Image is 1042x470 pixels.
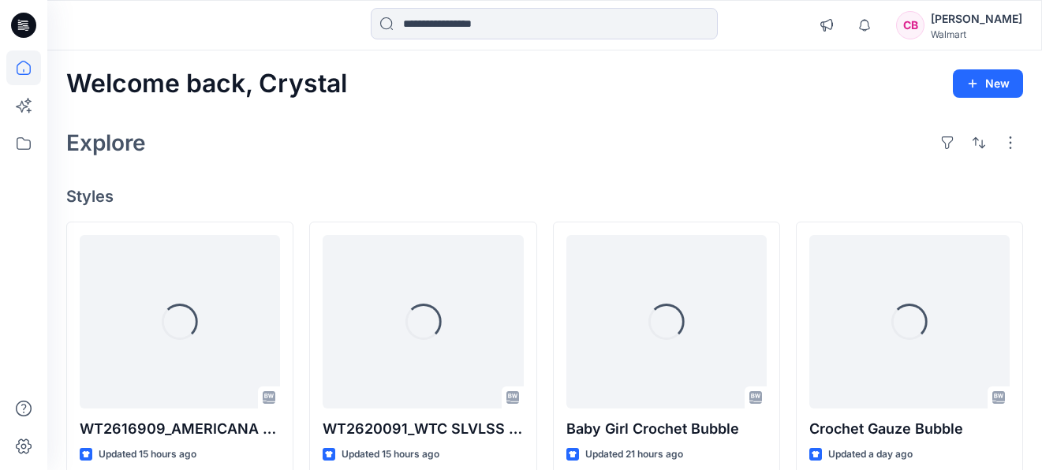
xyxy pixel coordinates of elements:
[931,28,1022,40] div: Walmart
[342,446,439,463] p: Updated 15 hours ago
[80,418,280,440] p: WT2616909_AMERICANA NOTCH SET
[953,69,1023,98] button: New
[828,446,913,463] p: Updated a day ago
[809,418,1010,440] p: Crochet Gauze Bubble
[66,69,347,99] h2: Welcome back, Crystal
[323,418,523,440] p: WT2620091_WTC SLVLSS MIDI CHERMISE
[66,187,1023,206] h4: Styles
[66,130,146,155] h2: Explore
[566,418,767,440] p: Baby Girl Crochet Bubble
[896,11,924,39] div: CB
[99,446,196,463] p: Updated 15 hours ago
[585,446,683,463] p: Updated 21 hours ago
[931,9,1022,28] div: [PERSON_NAME]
